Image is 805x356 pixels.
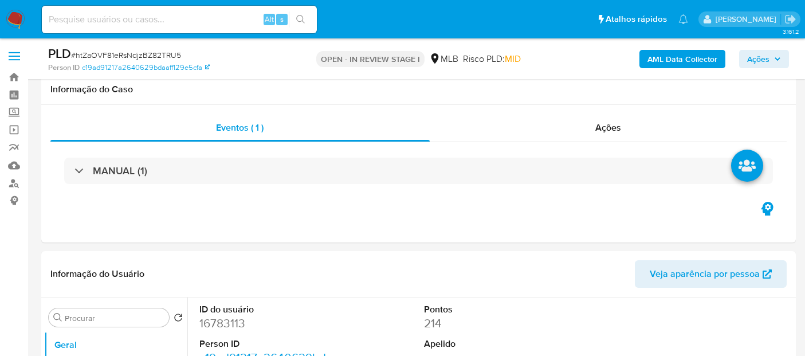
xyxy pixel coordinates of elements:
dt: Apelido [424,338,563,350]
h3: MANUAL (1) [93,165,147,177]
span: Alt [265,14,274,25]
span: Ações [595,121,621,134]
b: PLD [48,44,71,62]
span: Risco PLD: [463,53,521,65]
b: AML Data Collector [647,50,717,68]
div: MANUAL (1) [64,158,773,184]
input: Procurar [65,313,164,323]
button: AML Data Collector [639,50,725,68]
dd: 214 [424,315,563,331]
input: Pesquise usuários ou casos... [42,12,317,27]
a: Notificações [678,14,688,24]
span: s [280,14,284,25]
dt: Pontos [424,303,563,316]
button: Veja aparência por pessoa [635,260,787,288]
dd: 16783113 [199,315,338,331]
div: MLB [429,53,458,65]
p: leticia.siqueira@mercadolivre.com [716,14,780,25]
h1: Informação do Usuário [50,268,144,280]
dt: ID do usuário [199,303,338,316]
p: OPEN - IN REVIEW STAGE I [316,51,425,67]
span: Eventos ( 1 ) [216,121,264,134]
span: Atalhos rápidos [606,13,667,25]
a: c19ad91217a2640629bdaaff129e5cfa [82,62,210,73]
button: Retornar ao pedido padrão [174,313,183,326]
span: # htZaOVF81eRsNdjzBZ82TRU5 [71,49,181,61]
dt: Person ID [199,338,338,350]
span: MID [505,52,521,65]
h1: Informação do Caso [50,84,787,95]
button: Procurar [53,313,62,322]
button: Ações [739,50,789,68]
button: search-icon [289,11,312,28]
span: Ações [747,50,769,68]
span: Veja aparência por pessoa [650,260,760,288]
b: Person ID [48,62,80,73]
a: Sair [784,13,796,25]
